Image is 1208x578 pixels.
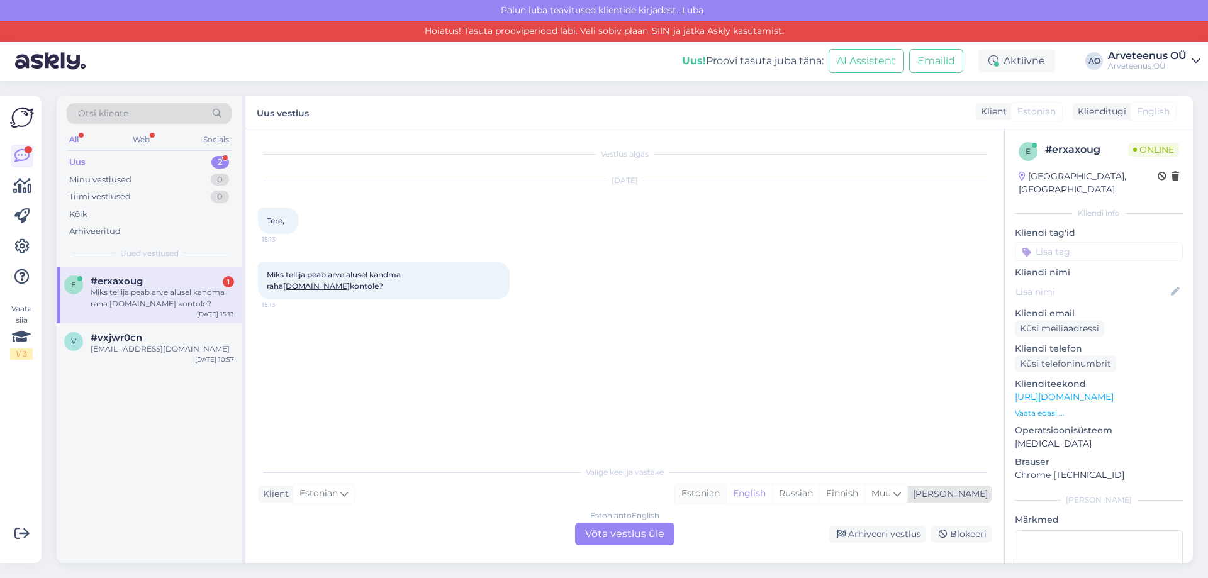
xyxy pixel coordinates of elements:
[211,156,229,169] div: 2
[78,107,128,120] span: Otsi kliente
[1015,391,1114,403] a: [URL][DOMAIN_NAME]
[648,25,673,36] a: SIIN
[91,275,143,287] span: #erxaxoug
[71,280,76,289] span: e
[978,50,1055,72] div: Aktiivne
[1015,208,1183,219] div: Kliendi info
[1026,147,1031,156] span: e
[262,235,309,244] span: 15:13
[1015,226,1183,240] p: Kliendi tag'id
[258,148,992,160] div: Vestlus algas
[1015,266,1183,279] p: Kliendi nimi
[1015,455,1183,469] p: Brauser
[10,348,33,360] div: 1 / 3
[267,216,284,225] span: Tere,
[1015,469,1183,482] p: Chrome [TECHNICAL_ID]
[69,225,121,238] div: Arhiveeritud
[257,103,309,120] label: Uus vestlus
[1128,143,1179,157] span: Online
[69,191,131,203] div: Tiimi vestlused
[682,55,706,67] b: Uus!
[91,332,142,343] span: #vxjwr0cn
[1108,51,1187,61] div: Arveteenus OÜ
[1015,355,1116,372] div: Küsi telefoninumbrit
[91,343,234,355] div: [EMAIL_ADDRESS][DOMAIN_NAME]
[1045,142,1128,157] div: # erxaxoug
[1015,377,1183,391] p: Klienditeekond
[283,281,350,291] a: [DOMAIN_NAME]
[1015,424,1183,437] p: Operatsioonisüsteem
[1015,320,1104,337] div: Küsi meiliaadressi
[211,174,229,186] div: 0
[908,487,988,501] div: [PERSON_NAME]
[258,467,992,478] div: Valige keel ja vastake
[258,487,289,501] div: Klient
[682,53,824,69] div: Proovi tasuta juba täna:
[726,484,772,503] div: English
[772,484,819,503] div: Russian
[1015,307,1183,320] p: Kliendi email
[590,510,659,521] div: Estonian to English
[120,248,179,259] span: Uued vestlused
[1019,170,1158,196] div: [GEOGRAPHIC_DATA], [GEOGRAPHIC_DATA]
[1015,513,1183,526] p: Märkmed
[71,336,76,346] span: v
[211,191,229,203] div: 0
[69,208,87,221] div: Kõik
[267,270,403,291] span: Miks tellija peab arve alusel kandma raha kontole?
[1073,105,1126,118] div: Klienditugi
[829,49,904,73] button: AI Assistent
[69,174,131,186] div: Minu vestlused
[262,300,309,309] span: 15:13
[871,487,891,499] span: Muu
[1015,242,1183,261] input: Lisa tag
[69,156,86,169] div: Uus
[829,526,926,543] div: Arhiveeri vestlus
[1015,408,1183,419] p: Vaata edasi ...
[1085,52,1103,70] div: AO
[1015,285,1168,299] input: Lisa nimi
[67,131,81,148] div: All
[1015,437,1183,450] p: [MEDICAL_DATA]
[909,49,963,73] button: Emailid
[1015,342,1183,355] p: Kliendi telefon
[675,484,726,503] div: Estonian
[1108,51,1200,71] a: Arveteenus OÜArveteenus OÜ
[976,105,1007,118] div: Klient
[130,131,152,148] div: Web
[258,175,992,186] div: [DATE]
[1015,494,1183,506] div: [PERSON_NAME]
[575,523,674,545] div: Võta vestlus üle
[91,287,234,309] div: Miks tellija peab arve alusel kandma raha [DOMAIN_NAME] kontole?
[299,487,338,501] span: Estonian
[1017,105,1056,118] span: Estonian
[1108,61,1187,71] div: Arveteenus OÜ
[678,4,707,16] span: Luba
[201,131,232,148] div: Socials
[195,355,234,364] div: [DATE] 10:57
[819,484,864,503] div: Finnish
[197,309,234,319] div: [DATE] 15:13
[1137,105,1170,118] span: English
[223,276,234,287] div: 1
[10,106,34,130] img: Askly Logo
[931,526,992,543] div: Blokeeri
[10,303,33,360] div: Vaata siia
